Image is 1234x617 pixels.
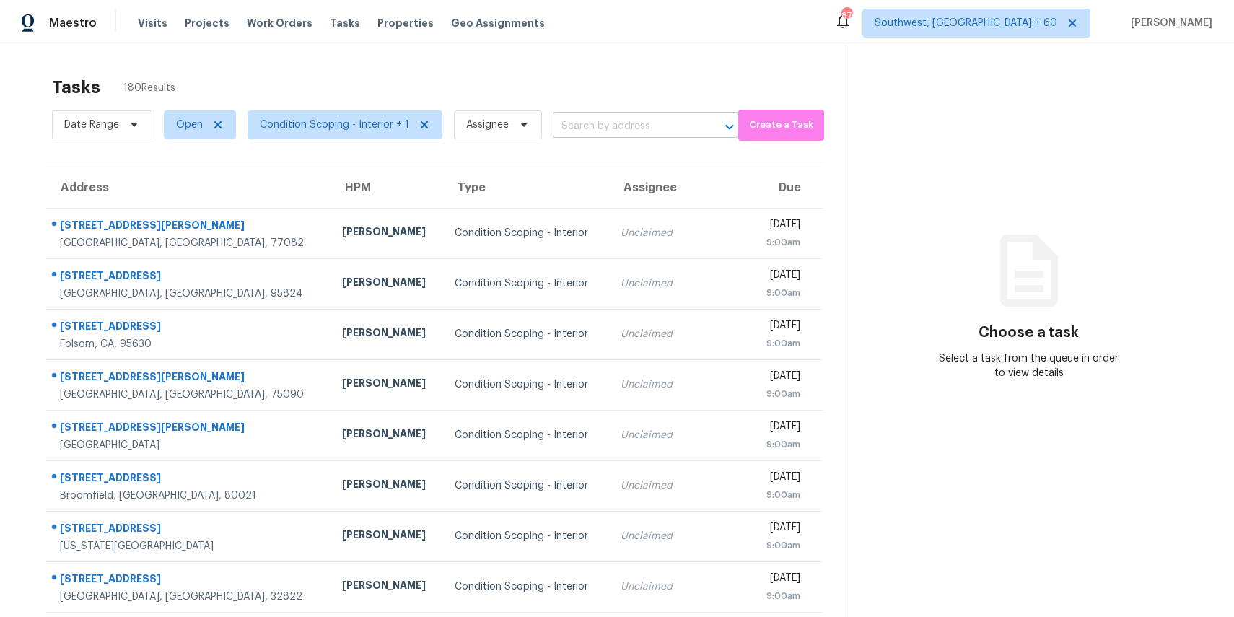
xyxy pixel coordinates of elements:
button: Create a Task [738,110,825,141]
div: Condition Scoping - Interior [455,377,597,392]
div: 9:00am [763,235,800,250]
span: Open [176,118,203,132]
div: [STREET_ADDRESS] [60,471,319,489]
span: Visits [138,16,167,30]
th: Assignee [609,167,752,208]
div: Folsom, CA, 95630 [60,337,319,351]
div: Condition Scoping - Interior [455,428,597,442]
div: [GEOGRAPHIC_DATA], [GEOGRAPHIC_DATA], 75090 [60,388,319,402]
span: Tasks [330,18,360,28]
div: 9:00am [763,336,800,351]
div: [GEOGRAPHIC_DATA] [60,438,319,452]
div: Unclaimed [621,377,740,392]
th: Address [46,167,331,208]
input: Search by address [553,115,698,138]
h2: Tasks [52,80,100,95]
div: [PERSON_NAME] [342,224,432,242]
div: [PERSON_NAME] [342,275,432,293]
div: [DATE] [763,318,800,336]
div: [GEOGRAPHIC_DATA], [GEOGRAPHIC_DATA], 95824 [60,286,319,301]
div: [US_STATE][GEOGRAPHIC_DATA] [60,539,319,553]
div: [PERSON_NAME] [342,325,432,343]
span: [PERSON_NAME] [1125,16,1212,30]
div: 9:00am [763,387,800,401]
span: Geo Assignments [451,16,545,30]
div: [PERSON_NAME] [342,477,432,495]
span: Maestro [49,16,97,30]
div: [PERSON_NAME] [342,528,432,546]
div: [DATE] [763,571,800,589]
div: 9:00am [763,437,800,452]
div: Condition Scoping - Interior [455,529,597,543]
div: [GEOGRAPHIC_DATA], [GEOGRAPHIC_DATA], 32822 [60,590,319,604]
div: [PERSON_NAME] [342,376,432,394]
div: [STREET_ADDRESS][PERSON_NAME] [60,420,319,438]
div: Unclaimed [621,276,740,291]
div: 9:00am [763,488,800,502]
h3: Choose a task [979,325,1079,340]
div: [PERSON_NAME] [342,578,432,596]
div: 9:00am [763,538,800,553]
div: Condition Scoping - Interior [455,226,597,240]
div: 876 [841,9,852,23]
div: [STREET_ADDRESS] [60,268,319,286]
div: [STREET_ADDRESS][PERSON_NAME] [60,369,319,388]
span: Southwest, [GEOGRAPHIC_DATA] + 60 [875,16,1057,30]
div: [STREET_ADDRESS] [60,521,319,539]
span: Date Range [64,118,119,132]
div: Select a task from the queue in order to view details [938,351,1120,380]
div: [STREET_ADDRESS] [60,572,319,590]
span: 180 Results [123,81,175,95]
div: [GEOGRAPHIC_DATA], [GEOGRAPHIC_DATA], 77082 [60,236,319,250]
div: [PERSON_NAME] [342,426,432,445]
div: [DATE] [763,520,800,538]
div: Unclaimed [621,428,740,442]
div: Unclaimed [621,478,740,493]
th: Due [751,167,823,208]
th: Type [443,167,608,208]
div: Condition Scoping - Interior [455,276,597,291]
span: Work Orders [247,16,312,30]
span: Assignee [466,118,509,132]
span: Create a Task [745,117,818,134]
div: Unclaimed [621,226,740,240]
div: Broomfield, [GEOGRAPHIC_DATA], 80021 [60,489,319,503]
th: HPM [331,167,443,208]
div: [DATE] [763,419,800,437]
div: Condition Scoping - Interior [455,327,597,341]
span: Condition Scoping - Interior + 1 [260,118,409,132]
div: [DATE] [763,217,800,235]
div: Unclaimed [621,529,740,543]
div: [DATE] [763,470,800,488]
div: [STREET_ADDRESS][PERSON_NAME] [60,218,319,236]
div: Unclaimed [621,327,740,341]
span: Properties [377,16,434,30]
div: 9:00am [763,589,800,603]
div: 9:00am [763,286,800,300]
div: Condition Scoping - Interior [455,579,597,594]
span: Projects [185,16,229,30]
div: [DATE] [763,268,800,286]
div: [STREET_ADDRESS] [60,319,319,337]
div: Unclaimed [621,579,740,594]
div: Condition Scoping - Interior [455,478,597,493]
button: Open [719,117,740,137]
div: [DATE] [763,369,800,387]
